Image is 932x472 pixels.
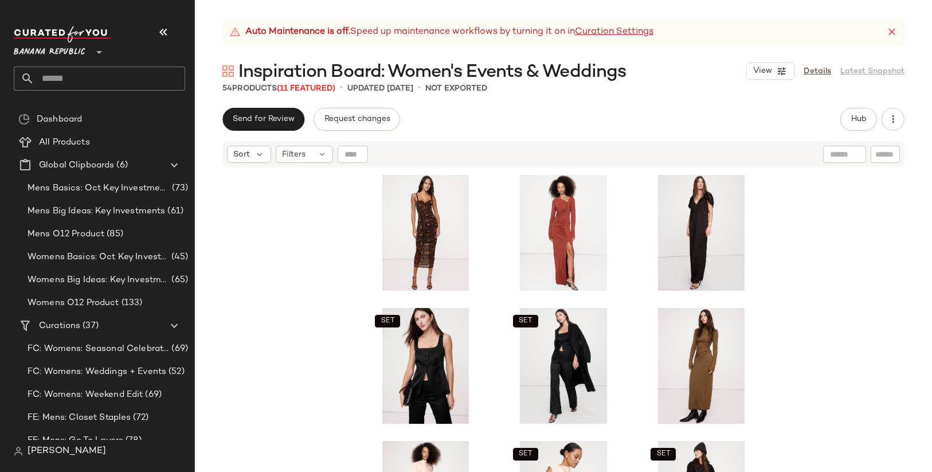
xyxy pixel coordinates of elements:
div: Speed up maintenance workflows by turning it on in [229,25,653,39]
span: (78) [123,434,142,447]
span: SET [380,317,394,325]
span: Womens Big Ideas: Key Investments [28,274,169,287]
p: Not Exported [425,83,487,95]
span: FE: Mens: Closet Staples [28,411,131,424]
span: Curations [39,319,80,333]
strong: Auto Maintenance is off. [245,25,350,39]
span: FC: Womens: Weddings + Events [28,365,166,379]
span: Request changes [323,115,390,124]
span: (69) [143,388,162,401]
span: Dashboard [37,113,82,126]
span: (85) [104,228,123,241]
span: [PERSON_NAME] [28,444,106,458]
span: FC: Womens: Seasonal Celebrations [28,342,169,356]
span: (69) [169,342,188,356]
span: Global Clipboards [39,159,114,172]
img: cn59942285.jpg [368,175,483,291]
p: updated [DATE] [347,83,413,95]
button: SET [513,448,538,461]
span: SET [518,317,532,325]
span: • [340,81,343,95]
button: SET [513,315,538,327]
img: cn60390309.jpg [644,308,759,424]
span: (73) [170,182,188,195]
span: Send for Review [232,115,295,124]
button: SET [651,448,676,461]
span: Banana Republic [14,39,85,60]
span: Mens Basics: Oct Key Investments [28,182,170,195]
img: cn60597212.jpg [506,308,621,424]
button: View [746,63,794,80]
button: SET [375,315,400,327]
span: Filters [282,149,306,161]
img: svg%3e [222,65,234,77]
button: Send for Review [222,108,304,131]
span: (45) [169,251,188,264]
span: (133) [119,297,143,310]
span: (61) [165,205,183,218]
button: Request changes [314,108,400,131]
a: Curation Settings [575,25,653,39]
span: SET [518,450,532,458]
a: Details [804,65,831,77]
span: (6) [114,159,127,172]
span: Inspiration Board: Women's Events & Weddings [238,61,626,84]
span: • [418,81,421,95]
span: (72) [131,411,148,424]
img: svg%3e [14,447,23,456]
span: (65) [169,274,188,287]
span: (37) [80,319,99,333]
button: Hub [840,108,877,131]
span: Sort [233,149,250,161]
img: cfy_white_logo.C9jOOHJF.svg [14,26,111,42]
span: FE: Mens: Go To Layers [28,434,123,447]
span: SET [656,450,670,458]
span: Mens Big Ideas: Key Investments [28,205,165,218]
span: Hub [851,115,867,124]
span: (52) [166,365,185,379]
span: Womens O12 Product [28,297,119,310]
span: Mens O12 Product [28,228,104,241]
img: svg%3e [18,114,30,125]
img: cn60704628.jpg [644,175,759,291]
span: View [753,67,772,76]
span: FC: Womens: Weekend Edit [28,388,143,401]
div: Products [222,83,335,95]
img: cn60576580.jpg [506,175,621,291]
span: (11 Featured) [277,84,335,93]
span: 54 [222,84,232,93]
img: cn60597230.jpg [368,308,483,424]
span: Womens Basics: Oct Key Investments [28,251,169,264]
span: All Products [39,136,90,149]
